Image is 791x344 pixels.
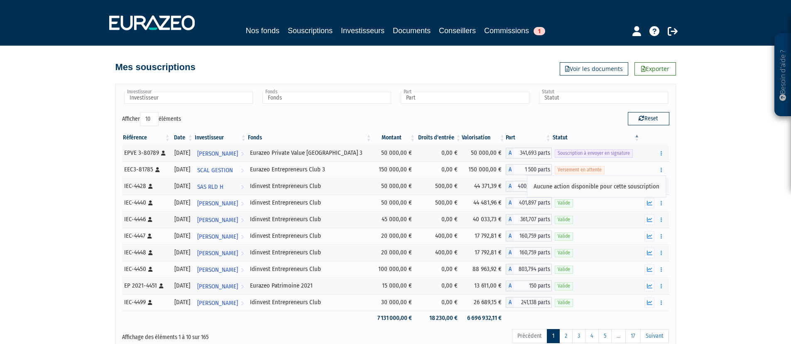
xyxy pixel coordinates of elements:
[506,164,552,175] div: A - Eurazeo Entrepreneurs Club 3
[514,181,552,192] span: 400,898 parts
[174,281,191,290] div: [DATE]
[416,261,462,278] td: 0,00 €
[514,281,552,291] span: 150 parts
[462,145,506,161] td: 50 000,00 €
[250,165,369,174] div: Eurazeo Entrepreneurs Club 3
[197,146,238,161] span: [PERSON_NAME]
[194,195,247,211] a: [PERSON_NAME]
[115,62,196,72] h4: Mes souscriptions
[372,145,416,161] td: 50 000,00 €
[372,244,416,261] td: 20 000,00 €
[159,283,164,288] i: [Français] Personne physique
[372,261,416,278] td: 100 000,00 €
[148,200,153,205] i: [Français] Personne physique
[197,295,238,311] span: [PERSON_NAME]
[416,161,462,178] td: 0,00 €
[194,228,247,244] a: [PERSON_NAME]
[416,311,462,325] td: 18 230,00 €
[506,297,552,308] div: A - Idinvest Entrepreneurs Club
[241,262,244,278] i: Voir l'investisseur
[634,62,676,76] a: Exporter
[122,328,343,342] div: Affichage des éléments 1 à 10 sur 165
[555,166,605,174] span: Versement en attente
[250,215,369,224] div: Idinvest Entrepreneurs Club
[124,165,168,174] div: EEC3-81785
[174,265,191,273] div: [DATE]
[241,295,244,311] i: Voir l'investisseur
[393,25,431,37] a: Documents
[514,214,552,225] span: 361,707 parts
[506,297,514,308] span: A
[462,228,506,244] td: 17 792,81 €
[506,231,552,242] div: A - Idinvest Entrepreneurs Club
[462,211,506,228] td: 40 033,73 €
[555,299,573,307] span: Valide
[416,195,462,211] td: 500,00 €
[372,178,416,195] td: 50 000,00 €
[174,149,191,157] div: [DATE]
[462,195,506,211] td: 44 481,96 €
[124,198,168,207] div: IEC-4440
[547,329,560,343] a: 1
[122,131,171,145] th: Référence : activer pour trier la colonne par ordre croissant
[148,300,152,305] i: [Français] Personne physique
[124,298,168,307] div: IEC-4499
[552,131,641,145] th: Statut : activer pour trier la colonne par ordre d&eacute;croissant
[250,182,369,190] div: Idinvest Entrepreneurs Club
[416,228,462,244] td: 400,00 €
[194,178,247,195] a: SAS RLD H
[194,278,247,294] a: [PERSON_NAME]
[506,181,552,192] div: A - Idinvest Entrepreneurs Club
[247,131,372,145] th: Fonds: activer pour trier la colonne par ordre croissant
[250,232,369,240] div: Idinvest Entrepreneurs Club
[241,212,244,228] i: Voir l'investisseur
[241,279,244,294] i: Voir l'investisseur
[288,25,333,38] a: Souscriptions
[197,179,223,195] span: SAS RLD H
[148,267,153,272] i: [Français] Personne physique
[625,329,641,343] a: 17
[506,164,514,175] span: A
[506,181,514,192] span: A
[174,198,191,207] div: [DATE]
[140,112,159,126] select: Afficheréléments
[174,248,191,257] div: [DATE]
[124,265,168,273] div: IEC-4450
[555,266,573,273] span: Valide
[148,217,152,222] i: [Français] Personne physique
[506,281,514,291] span: A
[534,27,545,35] span: 1
[506,198,552,208] div: A - Idinvest Entrepreneurs Club
[241,179,244,195] i: Voir l'investisseur
[194,261,247,278] a: [PERSON_NAME]
[124,281,168,290] div: EP 2021-4451
[246,25,279,37] a: Nos fonds
[174,298,191,307] div: [DATE]
[514,164,552,175] span: 1 500 parts
[416,145,462,161] td: 0,00 €
[147,234,152,239] i: [Français] Personne physique
[174,182,191,190] div: [DATE]
[241,163,244,178] i: Voir l'investisseur
[197,163,233,178] span: SCAL GESTION
[250,149,369,157] div: Eurazeo Private Value [GEOGRAPHIC_DATA] 3
[171,131,194,145] th: Date: activer pour trier la colonne par ordre croissant
[197,279,238,294] span: [PERSON_NAME]
[506,247,552,258] div: A - Idinvest Entrepreneurs Club
[241,229,244,244] i: Voir l'investisseur
[372,228,416,244] td: 20 000,00 €
[506,231,514,242] span: A
[462,278,506,294] td: 13 611,00 €
[194,294,247,311] a: [PERSON_NAME]
[462,294,506,311] td: 26 689,15 €
[372,278,416,294] td: 15 000,00 €
[124,215,168,224] div: IEC-4446
[194,211,247,228] a: [PERSON_NAME]
[250,248,369,257] div: Idinvest Entrepreneurs Club
[124,182,168,190] div: IEC-4428
[124,248,168,257] div: IEC-4448
[372,131,416,145] th: Montant: activer pour trier la colonne par ordre croissant
[559,329,573,343] a: 2
[372,294,416,311] td: 30 000,00 €
[555,199,573,207] span: Valide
